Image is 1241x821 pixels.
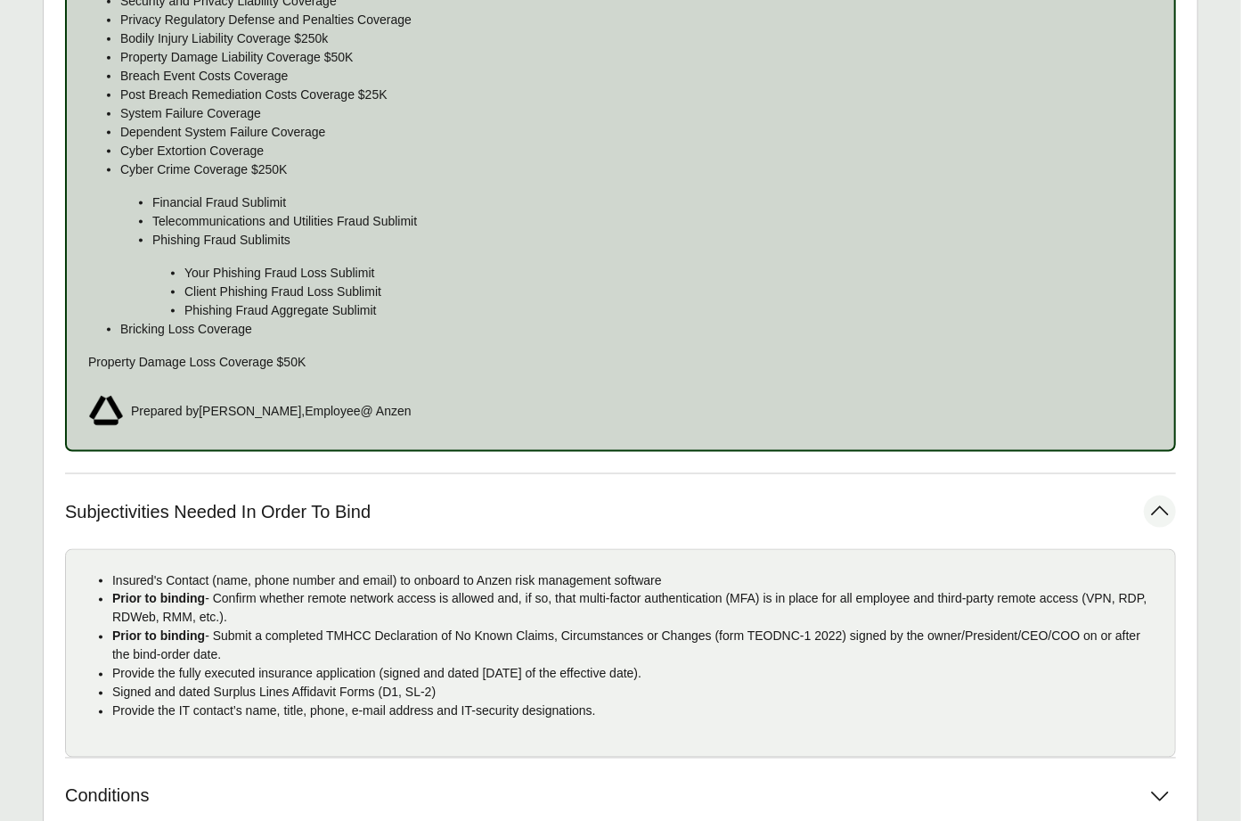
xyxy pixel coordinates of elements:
[152,231,1153,250] p: Phishing Fraud Sublimits
[184,301,1153,320] p: Phishing Fraud Aggregate Sublimit
[120,29,1153,48] p: Bodily Injury Liability Coverage $250k
[120,67,1153,86] p: Breach Event Costs Coverage
[88,353,1153,372] p: Property Damage Loss Coverage $50K
[65,501,371,523] span: Subjectivities Needed In Order To Bind
[120,104,1153,123] p: System Failure Coverage
[184,283,1153,301] p: Client Phishing Fraud Loss Sublimit
[112,590,1161,628] p: - Confirm whether remote network access is allowed and, if so, that multi-factor authentication (...
[120,86,1153,104] p: Post Breach Remediation Costs Coverage $25K
[112,628,1161,665] p: - Submit a completed TMHCC Declaration of No Known Claims, Circumstances or Changes (form TEODNC-...
[184,264,1153,283] p: Your Phishing Fraud Loss Sublimit
[65,474,1176,549] button: Subjectivities Needed In Order To Bind
[120,320,1153,339] p: Bricking Loss Coverage
[65,785,150,808] span: Conditions
[112,629,205,644] strong: Prior to binding
[120,142,1153,160] p: Cyber Extortion Coverage
[112,684,1161,702] p: Signed and dated Surplus Lines Affidavit Forms (D1, SL-2)
[112,665,1161,684] p: Provide the fully executed insurance application (signed and dated [DATE] of the effective date).
[152,193,1153,212] p: Financial Fraud Sublimit
[152,212,1153,231] p: Telecommunications and Utilities Fraud Sublimit
[120,48,1153,67] p: Property Damage Liability Coverage $50K
[112,702,1161,721] p: Provide the IT contact’s name, title, phone, e-mail address and IT-security designations.
[120,123,1153,142] p: Dependent System Failure Coverage
[112,571,1161,590] p: Insured's Contact (name, phone number and email) to onboard to Anzen risk management software
[120,160,1153,179] p: Cyber Crime Coverage $250K
[120,11,1153,29] p: Privacy Regulatory Defense and Penalties Coverage
[131,402,412,421] span: Prepared by [PERSON_NAME] , Employee @ Anzen
[112,592,205,606] strong: Prior to binding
